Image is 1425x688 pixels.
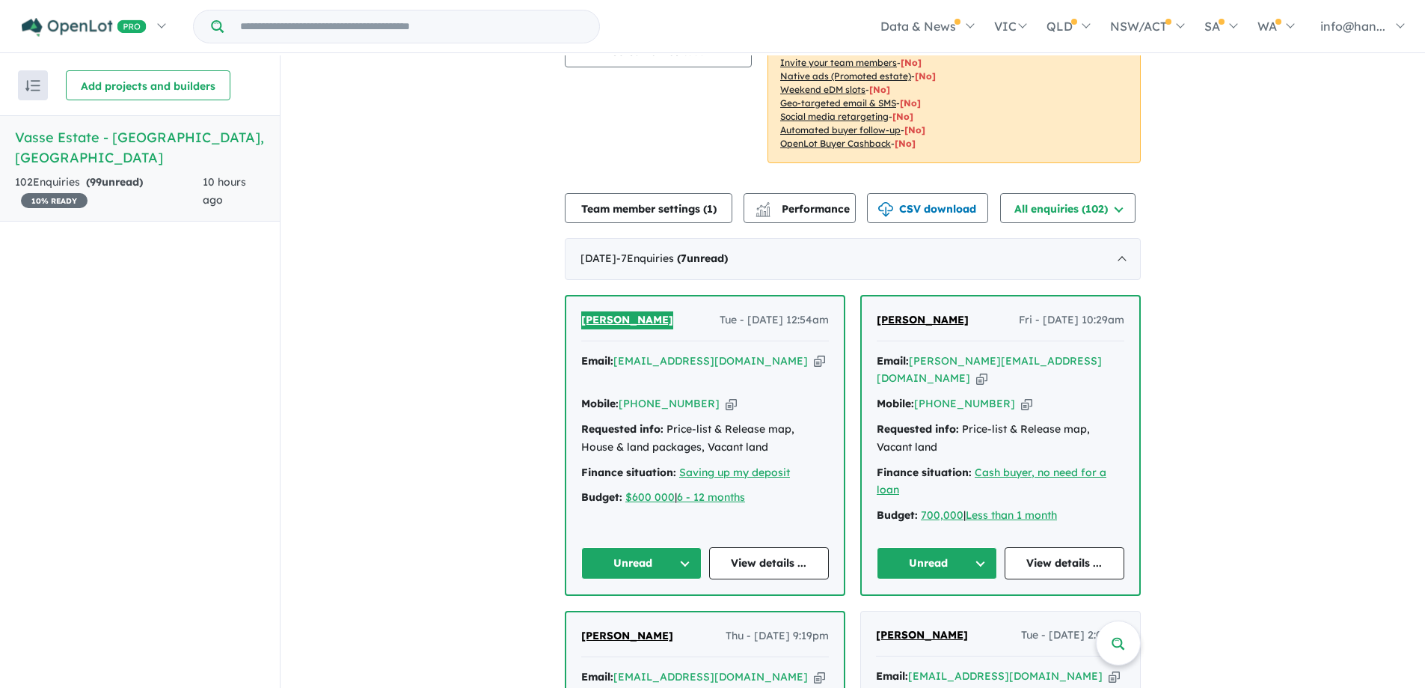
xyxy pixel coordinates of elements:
[613,354,808,368] a: [EMAIL_ADDRESS][DOMAIN_NAME]
[780,111,889,122] u: Social media retargeting
[878,202,893,217] img: download icon
[565,238,1141,280] div: [DATE]
[780,124,901,136] u: Automated buyer follow-up
[22,18,147,37] img: Openlot PRO Logo White
[677,252,728,265] strong: ( unread)
[1000,193,1136,223] button: All enquiries (102)
[679,466,790,479] a: Saving up my deposit
[581,354,613,368] strong: Email:
[914,397,1015,410] a: [PHONE_NUMBER]
[66,70,230,100] button: Add projects and builders
[877,547,997,579] button: Unread
[877,421,1124,457] div: Price-list & Release map, Vacant land
[976,371,987,386] button: Copy
[877,466,1106,497] a: Cash buyer, no need for a loan
[581,422,664,436] strong: Requested info:
[877,311,969,329] a: [PERSON_NAME]
[613,670,808,684] a: [EMAIL_ADDRESS][DOMAIN_NAME]
[780,84,865,95] u: Weekend eDM slots
[709,547,830,579] a: View details ...
[908,669,1103,683] a: [EMAIL_ADDRESS][DOMAIN_NAME]
[780,138,891,149] u: OpenLot Buyer Cashback
[581,670,613,684] strong: Email:
[227,10,596,43] input: Try estate name, suburb, builder or developer
[867,193,988,223] button: CSV download
[901,57,922,68] span: [ No ]
[895,138,916,149] span: [No]
[892,111,913,122] span: [No]
[619,397,720,410] a: [PHONE_NUMBER]
[1019,311,1124,329] span: Fri - [DATE] 10:29am
[877,507,1124,525] div: |
[15,127,265,168] h5: Vasse Estate - [GEOGRAPHIC_DATA] , [GEOGRAPHIC_DATA]
[869,84,890,95] span: [No]
[720,311,829,329] span: Tue - [DATE] 12:54am
[726,396,737,412] button: Copy
[1109,669,1120,684] button: Copy
[25,80,40,91] img: sort.svg
[15,174,203,210] div: 102 Enquir ies
[915,70,936,82] span: [No]
[707,202,713,216] span: 1
[1021,396,1032,412] button: Copy
[726,627,829,645] span: Thu - [DATE] 9:19pm
[877,354,909,368] strong: Email:
[814,669,825,685] button: Copy
[877,313,969,326] span: [PERSON_NAME]
[625,490,675,504] a: $600 000
[581,466,676,479] strong: Finance situation:
[921,508,963,522] a: 700,000
[581,547,702,579] button: Unread
[780,97,896,109] u: Geo-targeted email & SMS
[1320,19,1385,34] span: info@han...
[744,193,856,223] button: Performance
[758,202,850,216] span: Performance
[581,629,673,642] span: [PERSON_NAME]
[677,490,745,504] a: 6 - 12 months
[203,175,246,207] span: 10 hours ago
[966,508,1057,522] a: Less than 1 month
[21,193,88,208] span: 10 % READY
[90,175,102,189] span: 99
[581,397,619,410] strong: Mobile:
[877,397,914,410] strong: Mobile:
[1021,627,1125,645] span: Tue - [DATE] 2:05pm
[581,490,622,504] strong: Budget:
[780,57,897,68] u: Invite your team members
[877,422,959,436] strong: Requested info:
[877,508,918,522] strong: Budget:
[756,207,770,216] img: bar-chart.svg
[581,311,673,329] a: [PERSON_NAME]
[86,175,143,189] strong: ( unread)
[814,353,825,369] button: Copy
[581,421,829,457] div: Price-list & Release map, House & land packages, Vacant land
[616,252,728,265] span: - 7 Enquir ies
[876,627,968,645] a: [PERSON_NAME]
[581,489,829,507] div: |
[681,252,687,265] span: 7
[1005,547,1125,579] a: View details ...
[581,313,673,326] span: [PERSON_NAME]
[877,466,972,479] strong: Finance situation:
[876,628,968,642] span: [PERSON_NAME]
[876,669,908,683] strong: Email:
[565,193,732,223] button: Team member settings (1)
[900,97,921,109] span: [No]
[581,627,673,645] a: [PERSON_NAME]
[877,354,1102,386] a: [PERSON_NAME][EMAIL_ADDRESS][DOMAIN_NAME]
[904,124,925,136] span: [No]
[756,202,770,210] img: line-chart.svg
[780,70,911,82] u: Native ads (Promoted estate)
